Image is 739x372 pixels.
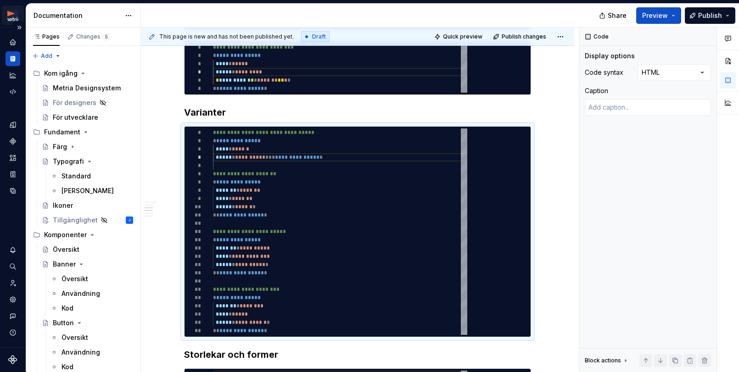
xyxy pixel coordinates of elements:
[44,230,87,239] div: Komponenter
[6,243,20,257] button: Notifications
[8,355,17,364] svg: Supernova Logo
[53,201,73,210] div: Ikoner
[698,11,722,20] span: Publish
[53,83,121,93] div: Metria Designsystem
[7,10,18,21] img: fcc7d103-c4a6-47df-856c-21dae8b51a16.png
[29,50,64,62] button: Add
[53,318,74,328] div: Button
[6,150,20,165] a: Assets
[6,183,20,198] a: Data sources
[431,30,487,43] button: Quick preview
[443,33,482,40] span: Quick preview
[38,139,137,154] a: Färg
[6,276,20,290] a: Invite team
[38,198,137,213] a: Ikoner
[38,213,137,228] a: TillgänglighetJ
[38,242,137,257] a: Översikt
[53,113,98,122] div: För utvecklare
[62,362,73,372] div: Kod
[76,33,110,40] div: Changes
[62,333,88,342] div: Översikt
[44,69,78,78] div: Kom igång
[129,216,130,225] div: J
[29,228,137,242] div: Komponenter
[41,52,52,60] span: Add
[38,154,137,169] a: Typografi
[6,51,20,66] a: Documentation
[642,11,668,20] span: Preview
[62,172,91,181] div: Standard
[33,33,60,40] div: Pages
[490,30,550,43] button: Publish changes
[47,286,137,301] a: Användning
[38,95,137,110] a: För designers
[159,33,294,40] span: This page is new and has not been published yet.
[585,86,608,95] div: Caption
[6,84,20,99] a: Code automation
[6,134,20,149] a: Components
[53,157,84,166] div: Typografi
[29,125,137,139] div: Fundament
[53,245,79,254] div: Översikt
[38,316,137,330] a: Button
[53,216,98,225] div: Tillgänglighet
[47,169,137,183] a: Standard
[13,21,26,34] button: Expand sidebar
[47,330,137,345] a: Översikt
[47,272,137,286] a: Översikt
[184,348,531,361] h3: Storlekar och former
[585,357,621,364] div: Block actions
[594,7,633,24] button: Share
[184,106,531,119] h3: Varianter
[6,259,20,274] button: Search ⌘K
[6,309,20,323] button: Contact support
[47,345,137,360] a: Användning
[62,304,73,313] div: Kod
[585,354,629,367] div: Block actions
[6,167,20,182] a: Storybook stories
[585,51,635,61] div: Display options
[6,292,20,307] a: Settings
[62,186,114,195] div: [PERSON_NAME]
[34,11,120,20] div: Documentation
[62,289,100,298] div: Användning
[53,260,76,269] div: Banner
[38,81,137,95] a: Metria Designsystem
[685,7,735,24] button: Publish
[636,7,681,24] button: Preview
[47,301,137,316] a: Kod
[38,110,137,125] a: För utvecklare
[6,35,20,50] a: Home
[38,257,137,272] a: Banner
[6,68,20,83] a: Analytics
[6,117,20,132] a: Design tokens
[62,348,100,357] div: Användning
[502,33,546,40] span: Publish changes
[62,274,88,283] div: Översikt
[53,142,67,151] div: Färg
[608,11,627,20] span: Share
[102,33,110,40] span: 5
[585,68,623,77] div: Code syntax
[47,183,137,198] a: [PERSON_NAME]
[29,66,137,81] div: Kom igång
[53,98,96,107] div: För designers
[312,33,326,40] span: Draft
[44,128,80,137] div: Fundament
